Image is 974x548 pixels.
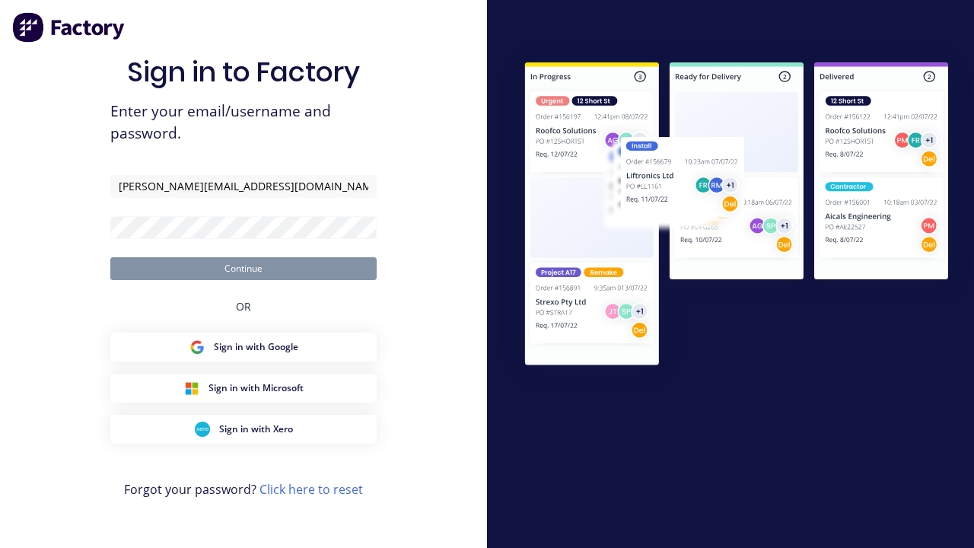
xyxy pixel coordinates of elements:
button: Google Sign inSign in with Google [110,333,377,362]
button: Xero Sign inSign in with Xero [110,415,377,444]
input: Email/Username [110,175,377,198]
span: Sign in with Google [214,340,298,354]
button: Continue [110,257,377,280]
img: Sign in [499,39,974,393]
span: Sign in with Microsoft [208,381,304,395]
img: Microsoft Sign in [184,381,199,396]
button: Microsoft Sign inSign in with Microsoft [110,374,377,403]
a: Click here to reset [259,481,363,498]
div: OR [236,280,251,333]
img: Google Sign in [189,339,205,355]
span: Enter your email/username and password. [110,100,377,145]
span: Sign in with Xero [219,422,293,436]
span: Forgot your password? [124,480,363,499]
h1: Sign in to Factory [127,56,360,88]
img: Factory [12,12,126,43]
img: Xero Sign in [195,422,210,437]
